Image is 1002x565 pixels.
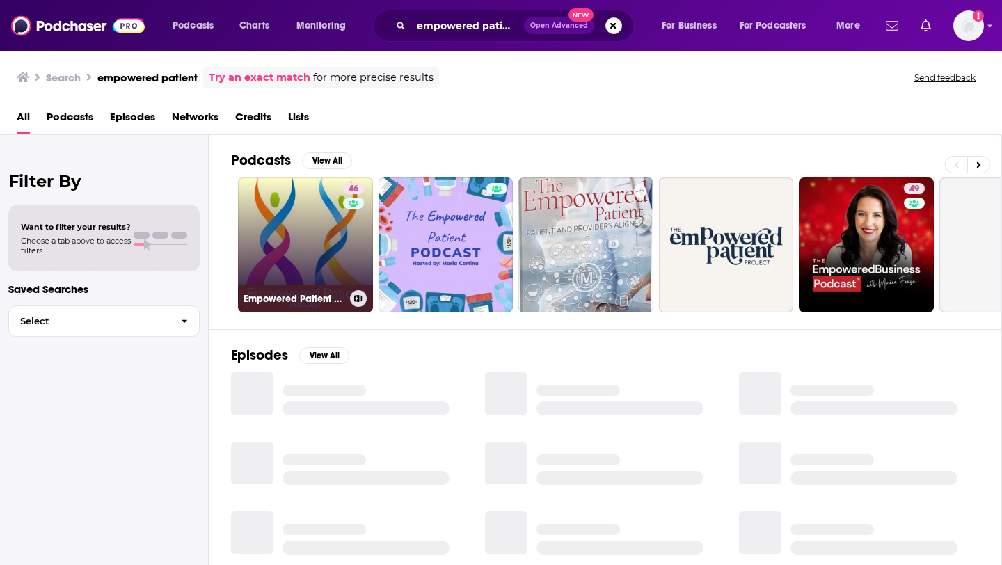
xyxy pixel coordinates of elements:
button: View All [302,152,352,169]
a: Networks [172,106,218,134]
a: Lists [288,106,309,134]
span: For Podcasters [740,16,806,35]
a: Episodes [110,106,155,134]
span: Select [9,317,170,326]
button: Send feedback [910,72,980,83]
a: 49 [799,177,934,312]
h2: Filter By [8,171,200,191]
a: Podcasts [47,106,93,134]
span: New [568,8,594,22]
input: Search podcasts, credits, & more... [411,15,524,37]
span: Charts [239,16,269,35]
a: Charts [230,15,278,37]
button: Select [8,305,200,337]
button: open menu [163,15,232,37]
span: Logged in as elliesachs09 [953,10,984,41]
a: 46 [343,183,364,194]
img: Podchaser - Follow, Share and Rate Podcasts [11,13,145,39]
button: Open AdvancedNew [524,17,594,34]
button: open menu [287,15,364,37]
h3: Empowered Patient Podcast [244,293,344,305]
a: PodcastsView All [231,152,352,169]
button: open menu [827,15,877,37]
h3: Search [46,71,81,84]
svg: Add a profile image [973,10,984,22]
h2: Episodes [231,347,288,364]
button: View All [299,347,349,364]
span: Monitoring [296,16,346,35]
a: Show notifications dropdown [880,14,904,38]
h2: Podcasts [231,152,291,169]
button: Show profile menu [953,10,984,41]
span: 49 [909,182,919,196]
button: open menu [731,15,827,37]
a: Try an exact match [209,70,310,86]
span: 46 [349,182,358,196]
img: User Profile [953,10,984,41]
a: 49 [904,183,925,194]
span: Podcasts [173,16,214,35]
p: Saved Searches [8,282,200,296]
span: For Business [662,16,717,35]
a: EpisodesView All [231,347,349,364]
span: More [836,16,860,35]
span: Open Advanced [530,22,588,29]
a: All [17,106,30,134]
div: Search podcasts, credits, & more... [386,10,647,42]
button: open menu [652,15,734,37]
a: 46Empowered Patient Podcast [238,177,373,312]
span: Want to filter your results? [21,222,131,232]
a: Show notifications dropdown [915,14,937,38]
span: Choose a tab above to access filters. [21,236,131,255]
h3: empowered patient [97,71,198,84]
span: for more precise results [313,70,434,86]
a: Credits [235,106,271,134]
